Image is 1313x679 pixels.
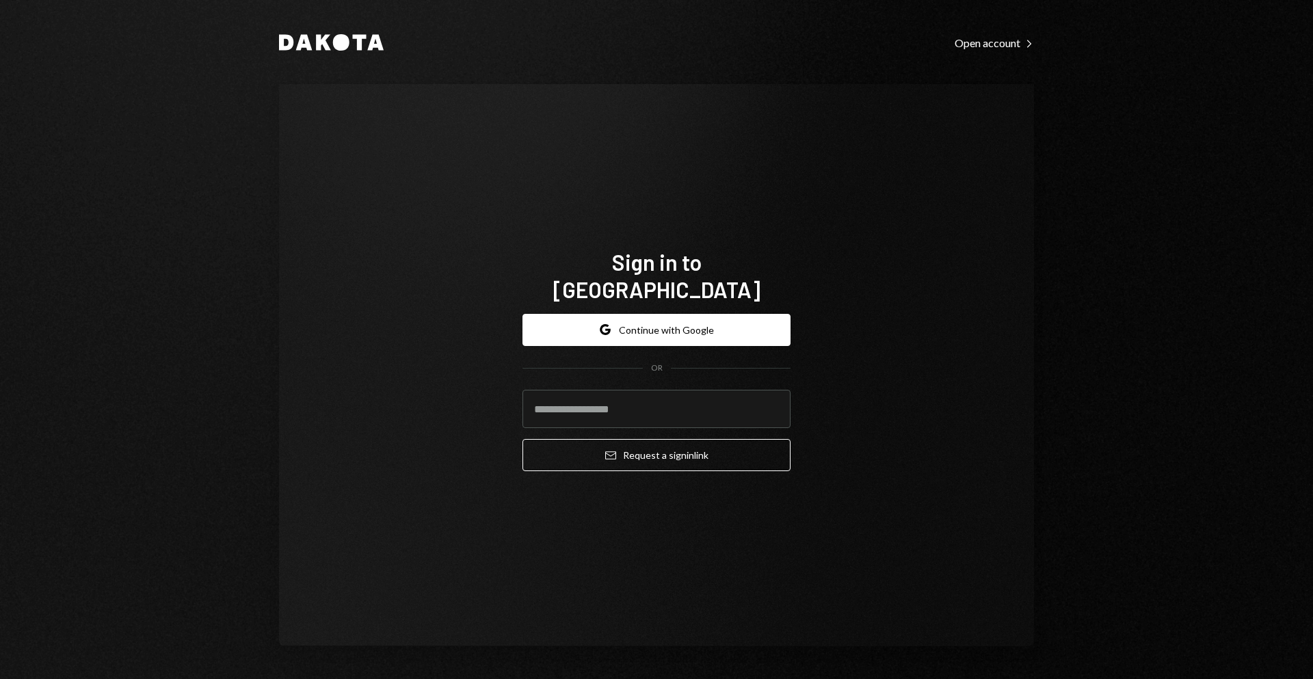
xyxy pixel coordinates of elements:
div: Open account [955,36,1034,50]
div: OR [651,362,663,374]
button: Request a signinlink [522,439,791,471]
a: Open account [955,35,1034,50]
h1: Sign in to [GEOGRAPHIC_DATA] [522,248,791,303]
button: Continue with Google [522,314,791,346]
